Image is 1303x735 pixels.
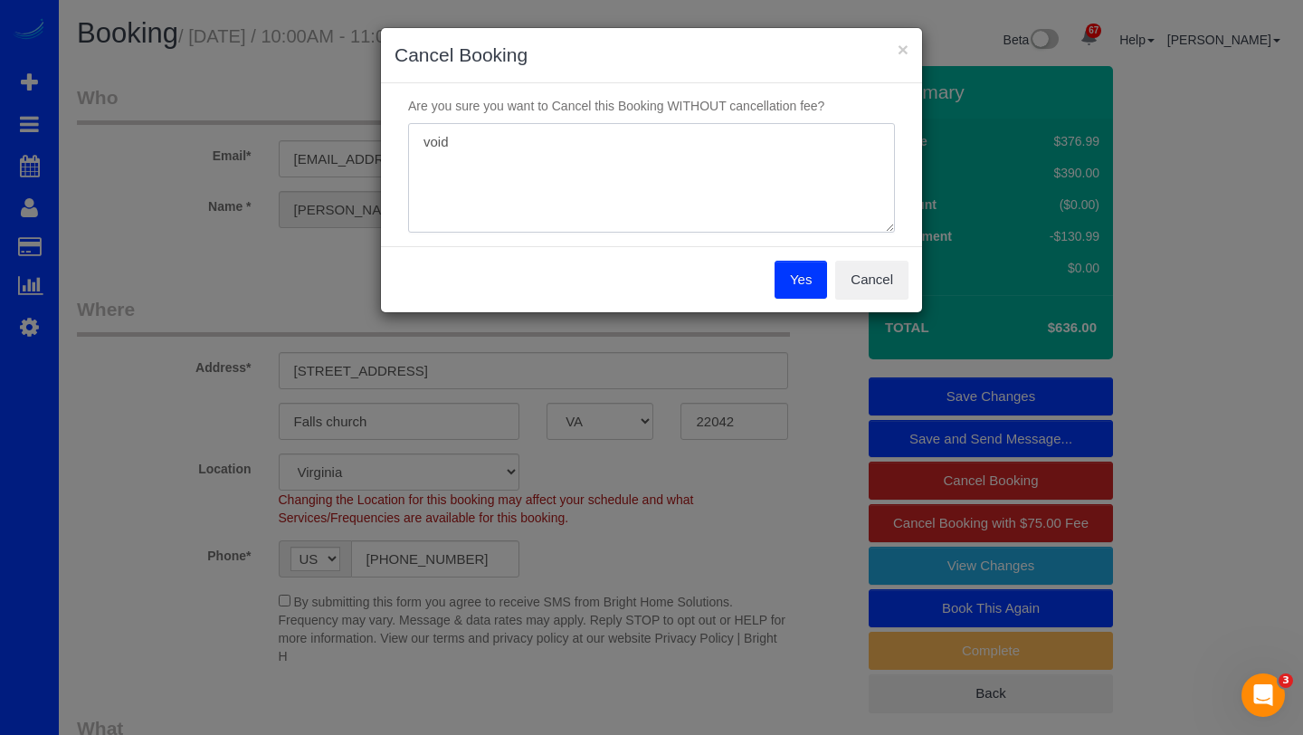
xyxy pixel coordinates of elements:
[395,97,908,115] p: Are you sure you want to Cancel this Booking WITHOUT cancellation fee?
[775,261,827,299] button: Yes
[835,261,908,299] button: Cancel
[395,42,908,69] h3: Cancel Booking
[381,28,922,312] sui-modal: Cancel Booking
[898,40,908,59] button: ×
[1241,673,1285,717] iframe: Intercom live chat
[1279,673,1293,688] span: 3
